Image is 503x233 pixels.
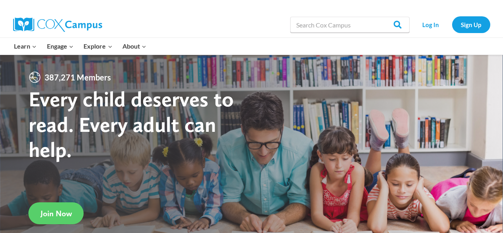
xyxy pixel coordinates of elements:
span: Learn [14,41,37,51]
span: 387,271 Members [41,71,114,84]
a: Sign Up [452,16,490,33]
nav: Secondary Navigation [414,16,490,33]
span: Explore [84,41,112,51]
nav: Primary Navigation [9,38,151,55]
img: Cox Campus [13,18,102,32]
span: About [122,41,146,51]
span: Join Now [41,209,72,218]
strong: Every child deserves to read. Every adult can help. [29,86,234,162]
a: Join Now [29,202,84,224]
span: Engage [47,41,74,51]
a: Log In [414,16,448,33]
input: Search Cox Campus [290,17,410,33]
